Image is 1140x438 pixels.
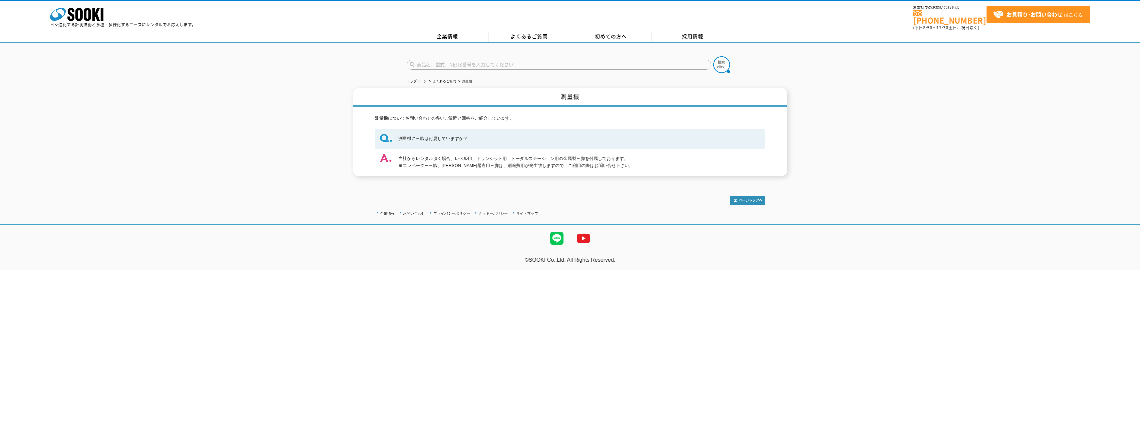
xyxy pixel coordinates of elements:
[478,211,508,215] a: クッキーポリシー
[380,211,395,215] a: 企業情報
[375,149,765,176] dd: 当社からレンタル頂く場合、レベル用、トランシット用、トータルステーション用の金属製三脚を付属しております。 ※エレベーター三脚、[PERSON_NAME]器専用三脚は、別途費用が発生致しますので...
[488,32,570,42] a: よくあるご質問
[652,32,734,42] a: 採用情報
[987,6,1090,23] a: お見積り･お問い合わせはこちら
[570,32,652,42] a: 初めての方へ
[407,79,427,83] a: トップページ
[730,196,765,205] img: トップページへ
[407,32,488,42] a: 企業情報
[353,88,787,107] h1: 測量機
[50,23,196,27] p: 日々進化する計測技術と多種・多様化するニーズにレンタルでお応えします。
[936,25,948,31] span: 17:30
[543,225,570,252] img: LINE
[457,78,472,85] li: 測量機
[713,56,730,73] img: btn_search.png
[375,115,765,122] p: 測量機についてお問い合わせの多いご質問と回答をご紹介しています。
[993,10,1083,20] span: はこちら
[1007,10,1063,18] strong: お見積り･お問い合わせ
[913,25,979,31] span: (平日 ～ 土日、祝日除く)
[913,6,987,10] span: お電話でのお問い合わせは
[570,225,597,252] img: YouTube
[375,129,765,149] dt: 測量機に三脚は付属していますか？
[433,211,470,215] a: プライバシーポリシー
[516,211,538,215] a: サイトマップ
[595,33,627,40] span: 初めての方へ
[403,211,425,215] a: お問い合わせ
[433,79,456,83] a: よくあるご質問
[407,60,711,70] input: 商品名、型式、NETIS番号を入力してください
[1114,264,1140,270] a: テストMail
[913,10,987,24] a: [PHONE_NUMBER]
[923,25,932,31] span: 8:50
